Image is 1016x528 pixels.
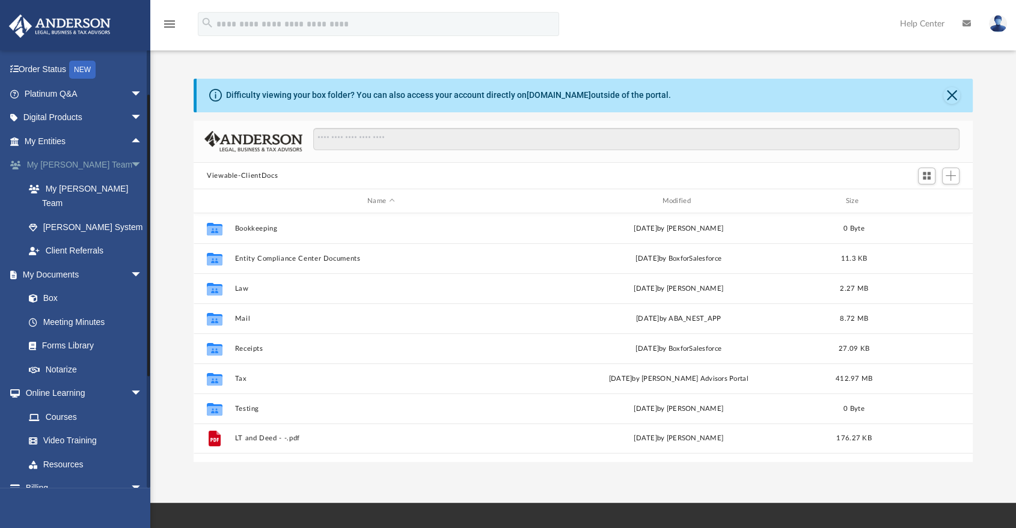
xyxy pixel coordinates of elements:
[533,433,825,444] div: [DATE] by [PERSON_NAME]
[836,435,871,442] span: 176.27 KB
[8,381,155,405] a: Online Learningarrow_drop_down
[533,284,825,294] div: by [PERSON_NAME]
[235,225,527,232] button: Bookkeeping
[8,153,161,177] a: My [PERSON_NAME] Teamarrow_drop_down
[532,196,825,207] div: Modified
[235,405,527,413] button: Testing
[130,262,155,287] span: arrow_drop_down
[843,405,865,412] span: 0 Byte
[130,106,155,130] span: arrow_drop_down
[235,375,527,383] button: Tax
[17,239,161,263] a: Client Referrals
[840,315,868,322] span: 8.72 MB
[17,429,148,453] a: Video Training
[533,223,825,234] div: [DATE] by [PERSON_NAME]
[836,375,872,382] span: 412.97 MB
[8,58,161,82] a: Order StatusNEW
[8,106,161,130] a: Digital Productsarrow_drop_down
[235,255,527,262] button: Entity Compliance Center Documents
[5,14,114,38] img: Anderson Advisors Platinum Portal
[17,177,155,215] a: My [PERSON_NAME] Team
[527,90,591,100] a: [DOMAIN_NAME]
[17,334,148,358] a: Forms Library
[130,82,155,106] span: arrow_drop_down
[130,129,155,154] span: arrow_drop_up
[17,405,155,429] a: Courses
[918,168,936,184] button: Switch to Grid View
[130,153,155,178] span: arrow_drop_down
[235,315,527,323] button: Mail
[235,345,527,353] button: Receipts
[194,213,973,462] div: grid
[843,225,865,232] span: 0 Byte
[533,344,825,354] div: [DATE] by BoxforSalesforce
[830,196,878,207] div: Size
[634,285,657,292] span: [DATE]
[533,374,825,384] div: [DATE] by [PERSON_NAME] Advisors Portal
[883,196,967,207] div: id
[840,285,868,292] span: 2.27 MB
[130,381,155,406] span: arrow_drop_down
[199,196,229,207] div: id
[226,89,671,102] div: Difficulty viewing your box folder? You can also access your account directly on outside of the p...
[130,476,155,501] span: arrow_drop_down
[17,310,155,334] a: Meeting Minutes
[8,129,161,153] a: My Entitiesarrow_drop_up
[8,476,161,500] a: Billingarrow_drop_down
[17,215,161,239] a: [PERSON_NAME] System
[162,23,177,31] a: menu
[235,435,527,443] button: LT and Deed - -.pdf
[162,17,177,31] i: menu
[313,128,959,151] input: Search files and folders
[841,255,868,262] span: 11.3 KB
[533,253,825,264] div: [DATE] by BoxforSalesforce
[8,262,155,287] a: My Documentsarrow_drop_down
[533,404,825,414] div: [DATE] by [PERSON_NAME]
[943,87,960,104] button: Close
[69,61,96,79] div: NEW
[942,168,960,184] button: Add
[17,357,155,381] a: Notarize
[533,314,825,324] div: [DATE] by ABA_NEST_APP
[989,15,1007,32] img: User Pic
[17,287,148,311] a: Box
[201,16,214,29] i: search
[17,452,155,476] a: Resources
[8,82,161,106] a: Platinum Q&Aarrow_drop_down
[234,196,527,207] div: Name
[839,345,869,352] span: 27.09 KB
[235,285,527,293] button: Law
[207,171,278,181] button: Viewable-ClientDocs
